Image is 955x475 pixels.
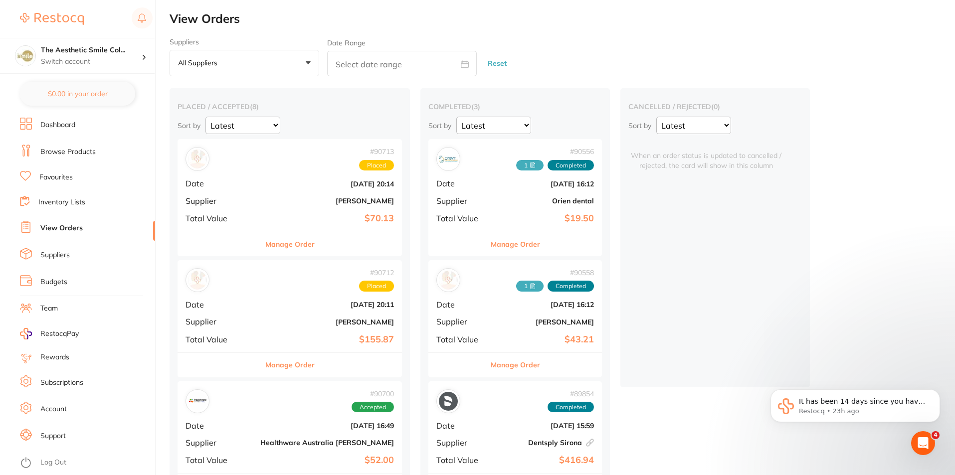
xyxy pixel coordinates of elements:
button: Reset [485,50,510,77]
span: Received [516,160,544,171]
b: [PERSON_NAME] [260,318,394,326]
div: Henry Schein Halas#90713PlacedDate[DATE] 20:14Supplier[PERSON_NAME]Total Value$70.13Manage Order [178,139,402,256]
a: View Orders [40,223,83,233]
span: Completed [548,402,594,413]
span: Supplier [186,438,252,447]
h2: completed ( 3 ) [428,102,602,111]
b: $70.13 [260,213,394,224]
b: [DATE] 20:14 [260,180,394,188]
span: Date [186,179,252,188]
span: Completed [548,281,594,292]
span: Date [186,421,252,430]
a: Team [40,304,58,314]
img: Healthware Australia Ridley [188,392,207,411]
a: Dashboard [40,120,75,130]
span: Supplier [186,196,252,205]
h4: The Aesthetic Smile Collective [41,45,142,55]
b: [DATE] 16:12 [494,180,594,188]
span: # 90700 [352,390,394,398]
span: Supplier [436,317,486,326]
b: [DATE] 16:49 [260,422,394,430]
a: Subscriptions [40,378,83,388]
button: Manage Order [265,353,315,377]
span: # 90712 [359,269,394,277]
button: Log Out [20,455,152,471]
span: Total Value [436,456,486,465]
b: Orien dental [494,197,594,205]
button: Manage Order [265,232,315,256]
img: Adam Dental [439,271,458,290]
span: # 89854 [548,390,594,398]
b: [DATE] 16:12 [494,301,594,309]
span: Accepted [352,402,394,413]
b: $416.94 [494,455,594,466]
label: Suppliers [170,38,319,46]
a: Account [40,404,67,414]
img: Henry Schein Halas [188,271,207,290]
span: Date [436,179,486,188]
b: $155.87 [260,334,394,345]
b: [DATE] 20:11 [260,301,394,309]
iframe: Intercom notifications message [756,368,955,448]
button: Manage Order [491,232,540,256]
span: # 90556 [516,148,594,156]
h2: placed / accepted ( 8 ) [178,102,402,111]
p: Switch account [41,57,142,67]
span: # 90713 [359,148,394,156]
a: Budgets [40,277,67,287]
span: Completed [548,160,594,171]
a: RestocqPay [20,328,79,339]
a: Support [40,431,66,441]
a: Log Out [40,458,66,468]
span: Date [436,421,486,430]
span: Supplier [436,196,486,205]
b: $19.50 [494,213,594,224]
b: $43.21 [494,334,594,345]
a: Browse Products [40,147,96,157]
span: When an order status is updated to cancelled / rejected, the card will show in this column [628,139,784,170]
span: Total Value [436,335,486,344]
button: Manage Order [491,353,540,377]
div: Henry Schein Halas#90712PlacedDate[DATE] 20:11Supplier[PERSON_NAME]Total Value$155.87Manage Order [178,260,402,377]
img: Restocq Logo [20,13,84,25]
a: Favourites [39,172,73,182]
img: Orien dental [439,150,458,168]
span: Date [436,300,486,309]
a: Suppliers [40,250,70,260]
span: Total Value [186,456,252,465]
h2: cancelled / rejected ( 0 ) [628,102,802,111]
b: Dentsply Sirona [494,439,594,447]
p: Sort by [178,121,200,130]
span: Placed [359,281,394,292]
span: Supplier [436,438,486,447]
a: Restocq Logo [20,7,84,30]
b: Healthware Australia [PERSON_NAME] [260,439,394,447]
p: Sort by [428,121,451,130]
img: RestocqPay [20,328,32,339]
b: [PERSON_NAME] [494,318,594,326]
a: Rewards [40,352,69,362]
b: $52.00 [260,455,394,466]
label: Date Range [327,39,366,47]
span: Total Value [186,335,252,344]
span: Date [186,300,252,309]
span: Supplier [186,317,252,326]
img: Dentsply Sirona [439,392,458,411]
iframe: Intercom live chat [911,431,935,455]
p: Sort by [628,121,651,130]
span: Received [516,281,544,292]
span: # 90558 [516,269,594,277]
img: Henry Schein Halas [188,150,207,168]
span: Total Value [436,214,486,223]
b: [DATE] 15:59 [494,422,594,430]
span: Placed [359,160,394,171]
p: All suppliers [178,58,221,67]
button: $0.00 in your order [20,82,135,106]
span: Total Value [186,214,252,223]
span: RestocqPay [40,329,79,339]
span: 4 [932,431,940,439]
